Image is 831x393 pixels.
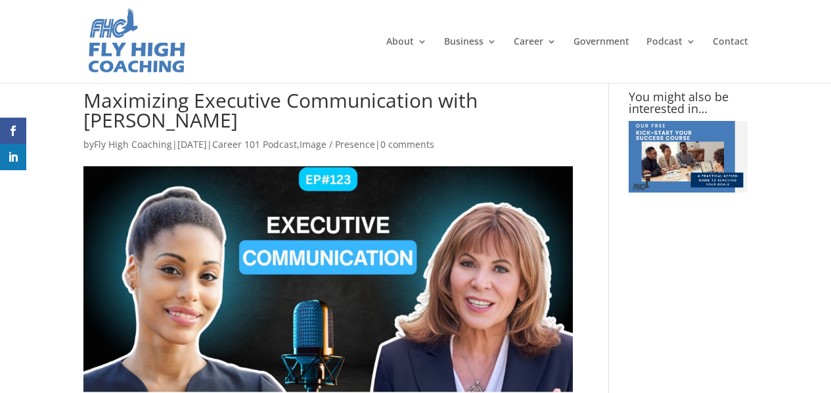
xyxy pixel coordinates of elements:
[386,37,427,83] a: About
[444,37,497,83] a: Business
[300,138,375,150] a: Image / Presence
[629,91,748,121] h4: You might also be interested in…
[83,137,573,162] p: by | | , |
[573,37,629,83] a: Government
[212,138,297,150] a: Career 101 Podcast
[94,138,172,150] a: Fly High Coaching
[629,121,748,193] img: advertisement
[83,91,573,137] h1: Maximizing Executive Communication with [PERSON_NAME]
[86,7,187,76] img: Fly High Coaching
[514,37,556,83] a: Career
[646,37,696,83] a: Podcast
[380,138,434,150] a: 0 comments
[713,37,748,83] a: Contact
[177,138,207,150] span: [DATE]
